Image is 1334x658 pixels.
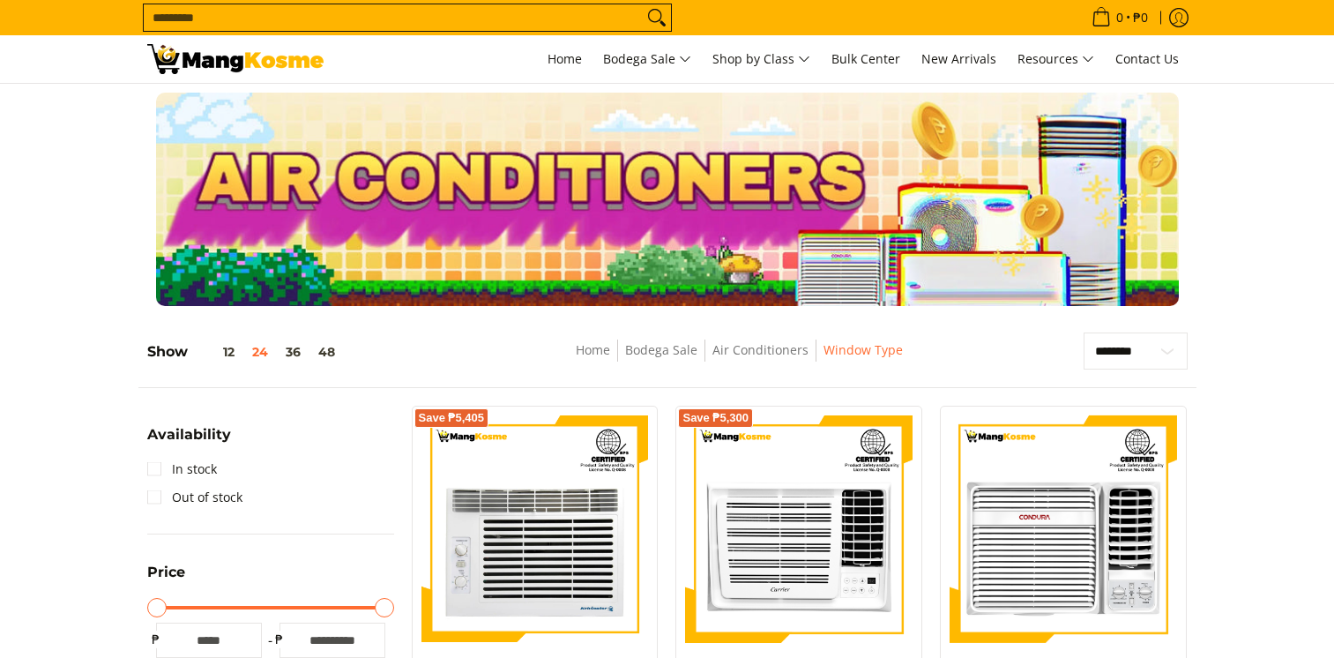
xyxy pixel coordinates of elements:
[1114,11,1126,24] span: 0
[147,428,231,442] span: Availability
[539,35,591,83] a: Home
[824,340,903,362] span: Window Type
[1115,50,1179,67] span: Contact Us
[921,50,996,67] span: New Arrivals
[704,35,819,83] a: Shop by Class
[147,565,185,579] span: Price
[243,345,277,359] button: 24
[147,631,165,648] span: ₱
[603,49,691,71] span: Bodega Sale
[147,565,185,593] summary: Open
[594,35,700,83] a: Bodega Sale
[1130,11,1151,24] span: ₱0
[950,415,1177,643] img: Condura 1.00 HP Deluxe 6X Series, Window-Type Air Conditioner (Premium)
[682,413,749,423] span: Save ₱5,300
[147,343,344,361] h5: Show
[1107,35,1188,83] a: Contact Us
[421,415,649,643] img: Kelvinator 0.75 HP Deluxe Eco, Window-Type Air Conditioner (Class A)
[913,35,1005,83] a: New Arrivals
[419,413,485,423] span: Save ₱5,405
[625,341,697,358] a: Bodega Sale
[277,345,309,359] button: 36
[147,455,217,483] a: In stock
[1017,49,1094,71] span: Resources
[643,4,671,31] button: Search
[823,35,909,83] a: Bulk Center
[712,49,810,71] span: Shop by Class
[1086,8,1153,27] span: •
[309,345,344,359] button: 48
[831,50,900,67] span: Bulk Center
[1009,35,1103,83] a: Resources
[455,340,1024,379] nav: Breadcrumbs
[147,44,324,74] img: Bodega Sale Aircon l Mang Kosme: Home Appliances Warehouse Sale Window Type
[341,35,1188,83] nav: Main Menu
[188,345,243,359] button: 12
[548,50,582,67] span: Home
[147,483,242,512] a: Out of stock
[576,341,610,358] a: Home
[271,631,288,648] span: ₱
[712,341,809,358] a: Air Conditioners
[147,428,231,455] summary: Open
[685,415,913,643] img: Carrier 1.00 HP Remote Window-Type Compact Inverter Air Conditioner (Premium)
